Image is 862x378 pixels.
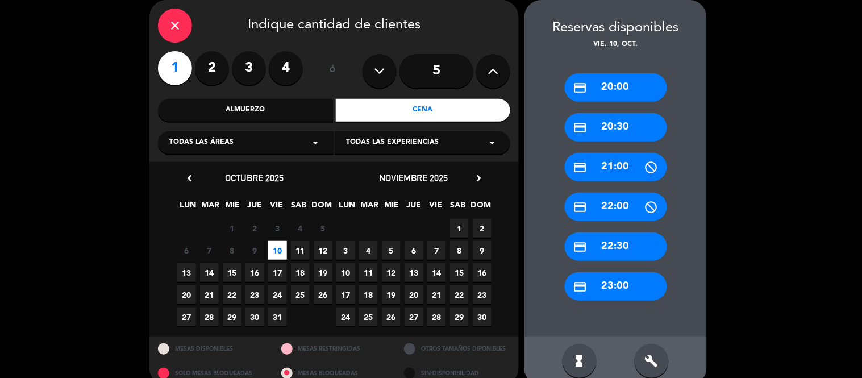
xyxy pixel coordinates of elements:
[312,198,331,217] span: DOM
[427,241,446,260] span: 7
[195,51,229,85] label: 2
[200,241,219,260] span: 7
[336,241,355,260] span: 3
[309,136,322,149] i: arrow_drop_down
[314,263,332,282] span: 19
[405,308,423,326] span: 27
[226,172,284,184] span: octubre 2025
[450,308,469,326] span: 29
[565,232,667,261] div: 22:30
[314,241,332,260] span: 12
[184,172,195,184] i: chevron_left
[314,285,332,304] span: 26
[245,308,264,326] span: 30
[336,285,355,304] span: 17
[450,285,469,304] span: 22
[201,198,220,217] span: MAR
[382,263,401,282] span: 12
[158,99,333,122] div: Almuerzo
[290,198,309,217] span: SAB
[269,51,303,85] label: 4
[427,198,445,217] span: VIE
[359,241,378,260] span: 4
[177,308,196,326] span: 27
[565,272,667,301] div: 23:00
[565,193,667,221] div: 22:00
[245,263,264,282] span: 16
[359,308,378,326] span: 25
[177,285,196,304] span: 20
[405,198,423,217] span: JUE
[268,308,287,326] span: 31
[573,121,588,135] i: credit_card
[346,137,439,148] span: Todas las experiencias
[245,198,264,217] span: JUE
[200,263,219,282] span: 14
[169,137,234,148] span: Todas las áreas
[473,308,492,326] span: 30
[382,198,401,217] span: MIE
[291,219,310,238] span: 4
[177,263,196,282] span: 13
[565,153,667,181] div: 21:00
[380,172,448,184] span: noviembre 2025
[382,285,401,304] span: 19
[314,51,351,91] div: ó
[291,263,310,282] span: 18
[485,136,499,149] i: arrow_drop_down
[232,51,266,85] label: 3
[273,337,396,361] div: MESAS RESTRINGIDAS
[395,337,519,361] div: OTROS TAMAÑOS DIPONIBLES
[338,198,357,217] span: LUN
[268,219,287,238] span: 3
[200,308,219,326] span: 28
[359,263,378,282] span: 11
[382,308,401,326] span: 26
[245,241,264,260] span: 9
[223,308,241,326] span: 29
[168,19,182,32] i: close
[360,198,379,217] span: MAR
[149,337,273,361] div: MESAS DISPONIBLES
[177,241,196,260] span: 6
[573,81,588,95] i: credit_card
[200,285,219,304] span: 21
[405,241,423,260] span: 6
[245,219,264,238] span: 2
[359,285,378,304] span: 18
[473,263,492,282] span: 16
[336,263,355,282] span: 10
[450,219,469,238] span: 1
[450,263,469,282] span: 15
[336,308,355,326] span: 24
[450,241,469,260] span: 8
[565,113,667,142] div: 20:30
[573,200,588,214] i: credit_card
[645,354,659,368] i: build
[427,263,446,282] span: 14
[573,160,588,175] i: credit_card
[473,172,485,184] i: chevron_right
[473,285,492,304] span: 23
[524,17,707,39] div: Reservas disponibles
[524,39,707,51] div: vie. 10, oct.
[291,241,310,260] span: 11
[223,263,241,282] span: 15
[223,285,241,304] span: 22
[471,198,490,217] span: DOM
[336,99,511,122] div: Cena
[179,198,198,217] span: LUN
[427,308,446,326] span: 28
[449,198,468,217] span: SAB
[223,198,242,217] span: MIE
[405,263,423,282] span: 13
[158,51,192,85] label: 1
[405,285,423,304] span: 20
[158,9,510,43] div: Indique cantidad de clientes
[573,354,586,368] i: hourglass_full
[245,285,264,304] span: 23
[268,285,287,304] span: 24
[268,241,287,260] span: 10
[565,73,667,102] div: 20:00
[573,240,588,254] i: credit_card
